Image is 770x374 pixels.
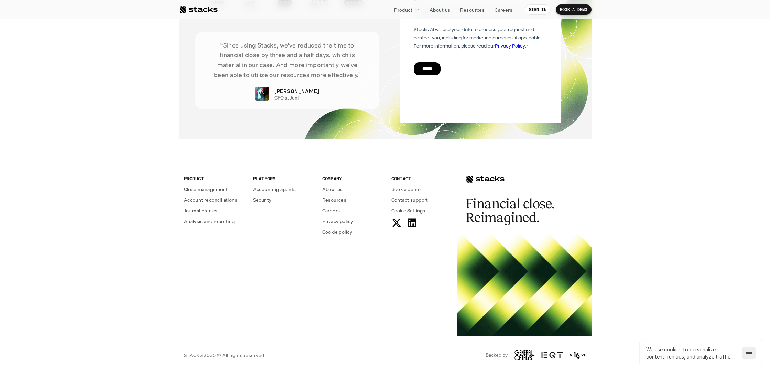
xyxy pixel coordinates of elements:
[556,4,592,15] a: BOOK A DEMO
[529,7,546,12] p: SIGN IN
[322,186,343,193] p: About us
[460,6,485,13] p: Resources
[391,196,452,204] a: Contact support
[184,196,245,204] a: Account reconciliations
[184,218,235,225] p: Analysis and reporting
[425,3,454,16] a: About us
[253,175,314,182] p: PLATFORM
[184,218,245,225] a: Analysis and reporting
[391,175,452,182] p: CONTACT
[456,3,489,16] a: Resources
[274,95,299,101] p: CFO at Juni
[184,186,228,193] p: Close management
[184,186,245,193] a: Close management
[81,131,111,136] a: Privacy Policy
[391,196,428,204] p: Contact support
[184,207,218,214] p: Journal entries
[184,196,238,204] p: Account reconciliations
[322,175,383,182] p: COMPANY
[525,4,551,15] a: SIGN IN
[253,196,314,204] a: Security
[322,228,352,236] p: Cookie policy
[322,196,347,204] p: Resources
[253,186,314,193] a: Accounting agents
[184,352,264,359] p: STACKS 2025 © All rights reserved
[322,207,340,214] p: Careers
[466,197,569,225] h2: Financial close. Reimagined.
[274,87,319,95] p: [PERSON_NAME]
[391,207,425,214] button: Cookie Trigger
[322,186,383,193] a: About us
[322,207,383,214] a: Careers
[322,196,383,204] a: Resources
[394,6,412,13] p: Product
[430,6,450,13] p: About us
[391,186,452,193] a: Book a demo
[184,207,245,214] a: Journal entries
[253,196,272,204] p: Security
[206,40,369,80] p: “Since using Stacks, we've reduced the time to financial close by three and a half days, which is...
[490,3,517,16] a: Careers
[322,228,383,236] a: Cookie policy
[322,218,353,225] p: Privacy policy
[486,352,508,358] p: Backed by
[253,186,296,193] p: Accounting agents
[322,218,383,225] a: Privacy policy
[184,175,245,182] p: PRODUCT
[391,207,425,214] span: Cookie Settings
[646,346,735,360] p: We use cookies to personalize content, run ads, and analyze traffic.
[495,6,512,13] p: Careers
[391,186,421,193] p: Book a demo
[560,7,587,12] p: BOOK A DEMO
